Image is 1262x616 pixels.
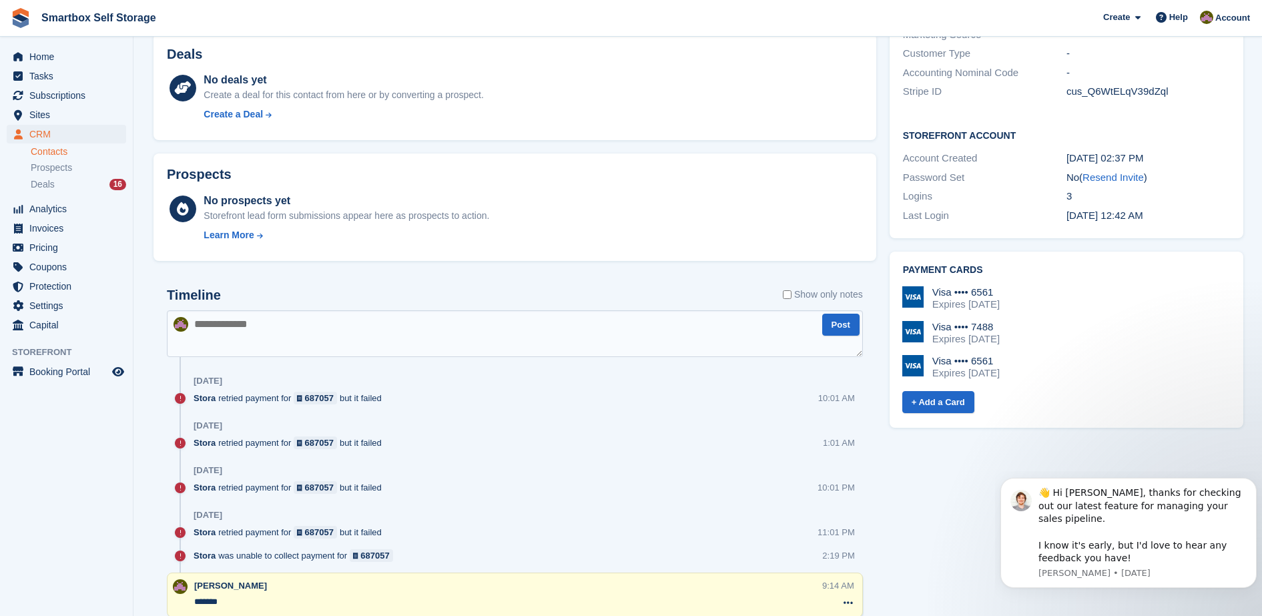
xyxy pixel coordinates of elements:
span: Sites [29,105,109,124]
span: Stora [194,436,216,449]
div: 9:14 AM [822,579,854,592]
img: Kayleigh Devlin [174,317,188,332]
img: Visa Logo [902,321,924,342]
span: Subscriptions [29,86,109,105]
a: menu [7,258,126,276]
div: Visa •••• 7488 [932,321,1000,333]
iframe: Intercom notifications message [995,471,1262,609]
span: Analytics [29,200,109,218]
a: menu [7,296,126,315]
span: Deals [31,178,55,191]
div: retried payment for but it failed [194,481,388,494]
span: CRM [29,125,109,143]
span: Stora [194,526,216,539]
div: 1:01 AM [823,436,855,449]
div: 3 [1066,189,1230,204]
span: Storefront [12,346,133,359]
div: 687057 [305,392,334,404]
a: menu [7,105,126,124]
div: was unable to collect payment for [194,549,400,562]
a: menu [7,219,126,238]
div: No deals yet [204,72,483,88]
a: Resend Invite [1082,172,1144,183]
a: menu [7,200,126,218]
div: Customer Type [903,46,1066,61]
span: [PERSON_NAME] [194,581,267,591]
div: Visa •••• 6561 [932,286,1000,298]
div: Last Login [903,208,1066,224]
img: Visa Logo [902,286,924,308]
div: [DATE] 02:37 PM [1066,151,1230,166]
a: 687057 [294,436,337,449]
a: menu [7,238,126,257]
div: Storefront lead form submissions appear here as prospects to action. [204,209,489,223]
h2: Prospects [167,167,232,182]
span: ( ) [1079,172,1147,183]
div: retried payment for but it failed [194,436,388,449]
a: + Add a Card [902,391,974,413]
div: - [1066,46,1230,61]
a: menu [7,67,126,85]
div: Visa •••• 6561 [932,355,1000,367]
span: Booking Portal [29,362,109,381]
div: Create a deal for this contact from here or by converting a prospect. [204,88,483,102]
div: 16 [109,179,126,190]
div: Expires [DATE] [932,367,1000,379]
div: 687057 [305,481,334,494]
a: menu [7,47,126,66]
div: Stripe ID [903,84,1066,99]
div: cus_Q6WtELqV39dZql [1066,84,1230,99]
button: Post [822,314,860,336]
img: Kayleigh Devlin [173,579,188,594]
span: Coupons [29,258,109,276]
a: Contacts [31,145,126,158]
img: Visa Logo [902,355,924,376]
input: Show only notes [783,288,792,302]
img: Kayleigh Devlin [1200,11,1213,24]
a: Deals 16 [31,178,126,192]
a: Create a Deal [204,107,483,121]
span: Stora [194,481,216,494]
span: Help [1169,11,1188,24]
a: menu [7,86,126,105]
h2: Timeline [167,288,221,303]
div: 10:01 PM [818,481,855,494]
div: 687057 [360,549,389,562]
div: No [1066,170,1230,186]
div: - [1066,65,1230,81]
div: [DATE] [194,510,222,521]
a: Preview store [110,364,126,380]
a: 687057 [294,526,337,539]
div: Create a Deal [204,107,263,121]
div: Expires [DATE] [932,298,1000,310]
img: stora-icon-8386f47178a22dfd0bd8f6a31ec36ba5ce8667c1dd55bd0f319d3a0aa187defe.svg [11,8,31,28]
span: Capital [29,316,109,334]
div: Logins [903,189,1066,204]
div: Account Created [903,151,1066,166]
a: Smartbox Self Storage [36,7,162,29]
div: 687057 [305,436,334,449]
div: 2:19 PM [822,549,854,562]
div: 10:01 AM [818,392,855,404]
a: menu [7,316,126,334]
div: [DATE] [194,465,222,476]
span: Protection [29,277,109,296]
span: Create [1103,11,1130,24]
div: [DATE] [194,376,222,386]
div: retried payment for but it failed [194,526,388,539]
div: 11:01 PM [818,526,855,539]
h2: Storefront Account [903,128,1230,141]
span: Prospects [31,162,72,174]
div: 687057 [305,526,334,539]
div: Accounting Nominal Code [903,65,1066,81]
a: Prospects [31,161,126,175]
h2: Payment cards [903,265,1230,276]
span: Stora [194,392,216,404]
div: Password Set [903,170,1066,186]
a: 687057 [294,481,337,494]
